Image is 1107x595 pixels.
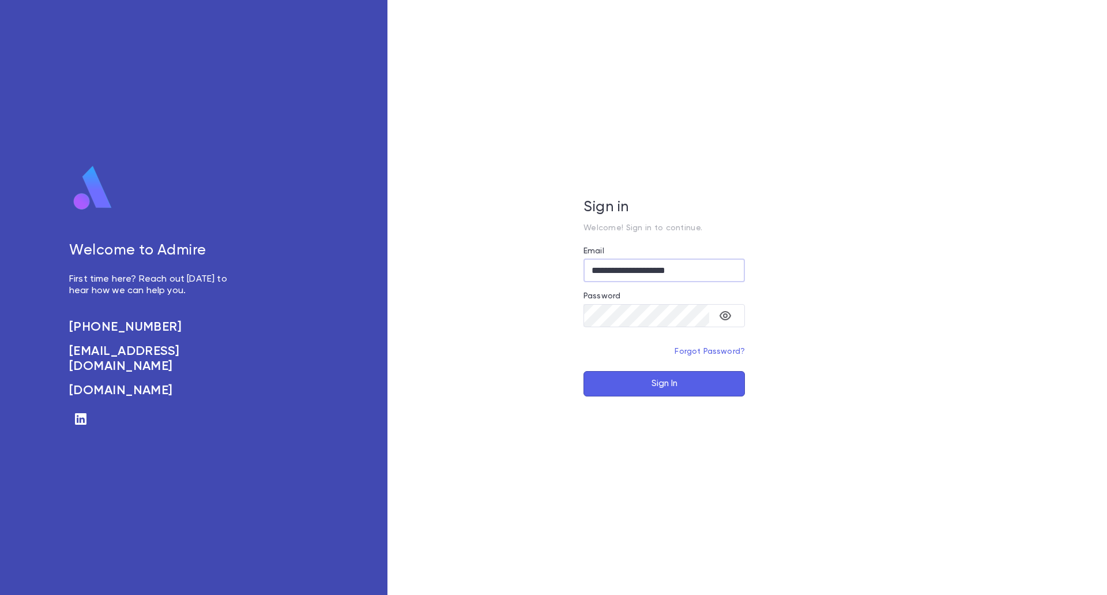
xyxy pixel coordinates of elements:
h5: Welcome to Admire [69,242,240,260]
label: Email [583,246,604,256]
a: [PHONE_NUMBER] [69,320,240,335]
p: Welcome! Sign in to continue. [583,223,745,233]
a: [EMAIL_ADDRESS][DOMAIN_NAME] [69,344,240,374]
button: toggle password visibility [714,304,737,327]
h5: Sign in [583,199,745,216]
button: Sign In [583,371,745,396]
a: Forgot Password? [675,347,745,355]
label: Password [583,291,620,301]
a: [DOMAIN_NAME] [69,383,240,398]
img: logo [69,165,116,211]
p: First time here? Reach out [DATE] to hear how we can help you. [69,274,240,297]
